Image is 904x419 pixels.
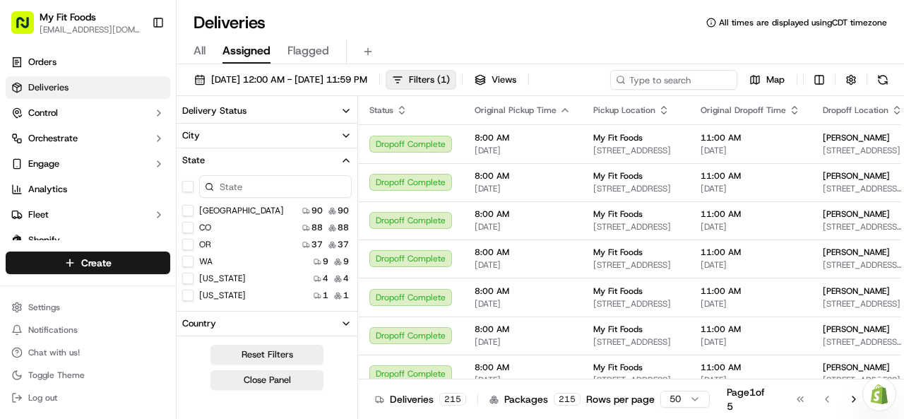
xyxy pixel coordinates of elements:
[6,365,170,385] button: Toggle Theme
[701,324,800,335] span: 11:00 AM
[323,290,328,301] span: 1
[199,256,213,267] label: WA
[40,10,96,24] span: My Fit Foods
[409,73,450,86] span: Filters
[475,208,571,220] span: 8:00 AM
[475,324,571,335] span: 8:00 AM
[28,158,59,170] span: Engage
[28,107,58,119] span: Control
[194,11,266,34] h1: Deliveries
[701,336,800,348] span: [DATE]
[475,285,571,297] span: 8:00 AM
[343,273,349,284] span: 4
[701,208,800,220] span: 11:00 AM
[586,392,655,406] p: Rows per page
[188,70,374,90] button: [DATE] 12:00 AM - [DATE] 11:59 PM
[28,208,49,221] span: Fleet
[475,105,557,116] span: Original Pickup Time
[701,298,800,309] span: [DATE]
[211,73,367,86] span: [DATE] 12:00 AM - [DATE] 11:59 PM
[210,370,323,390] button: Close Panel
[823,208,890,220] span: [PERSON_NAME]
[475,247,571,258] span: 8:00 AM
[719,17,887,28] span: All times are displayed using CDT timezone
[823,132,890,143] span: [PERSON_NAME]
[823,298,903,309] span: [STREET_ADDRESS]
[6,153,170,175] button: Engage
[177,312,357,336] button: Country
[6,178,170,201] a: Analytics
[28,347,80,358] span: Chat with us!
[182,105,246,117] div: Delivery Status
[701,105,786,116] span: Original Dropoff Time
[28,392,57,403] span: Log out
[593,259,678,271] span: [STREET_ADDRESS]
[338,239,349,250] span: 37
[28,324,78,336] span: Notifications
[182,154,205,167] div: State
[439,393,466,406] div: 215
[182,129,200,142] div: City
[593,132,643,143] span: My Fit Foods
[287,42,329,59] span: Flagged
[823,221,903,232] span: [STREET_ADDRESS][PERSON_NAME]
[133,204,227,218] span: API Documentation
[386,70,456,90] button: Filters(1)
[823,374,903,386] span: [STREET_ADDRESS]
[11,235,23,246] img: Shopify logo
[28,56,56,69] span: Orders
[701,132,800,143] span: 11:00 AM
[311,239,323,250] span: 37
[489,392,581,406] div: Packages
[593,183,678,194] span: [STREET_ADDRESS]
[475,221,571,232] span: [DATE]
[823,324,890,335] span: [PERSON_NAME]
[114,199,232,224] a: 💻API Documentation
[48,134,232,148] div: Start new chat
[475,132,571,143] span: 8:00 AM
[743,70,791,90] button: Map
[610,70,737,90] input: Type to search
[6,51,170,73] a: Orders
[182,317,216,330] div: Country
[6,343,170,362] button: Chat with us!
[593,221,678,232] span: [STREET_ADDRESS]
[199,175,352,198] input: State
[475,170,571,182] span: 8:00 AM
[6,203,170,226] button: Fleet
[6,229,170,252] a: Shopify
[141,239,171,249] span: Pylon
[701,145,800,156] span: [DATE]
[823,362,890,373] span: [PERSON_NAME]
[593,145,678,156] span: [STREET_ADDRESS]
[593,298,678,309] span: [STREET_ADDRESS]
[593,336,678,348] span: [STREET_ADDRESS]
[593,247,643,258] span: My Fit Foods
[28,183,67,196] span: Analytics
[40,24,141,35] button: [EMAIL_ADDRESS][DOMAIN_NAME]
[554,393,581,406] div: 215
[823,170,890,182] span: [PERSON_NAME]
[338,222,349,233] span: 88
[492,73,516,86] span: Views
[343,290,349,301] span: 1
[475,374,571,386] span: [DATE]
[475,145,571,156] span: [DATE]
[766,73,785,86] span: Map
[311,222,323,233] span: 88
[593,285,643,297] span: My Fit Foods
[593,374,678,386] span: [STREET_ADDRESS]
[475,362,571,373] span: 8:00 AM
[823,336,903,348] span: [STREET_ADDRESS][PERSON_NAME]
[369,105,393,116] span: Status
[6,76,170,99] a: Deliveries
[240,138,257,155] button: Start new chat
[468,70,523,90] button: Views
[194,42,206,59] span: All
[727,385,771,413] div: Page 1 of 5
[14,13,42,42] img: Nash
[375,392,466,406] div: Deliveries
[593,105,655,116] span: Pickup Location
[338,205,349,216] span: 90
